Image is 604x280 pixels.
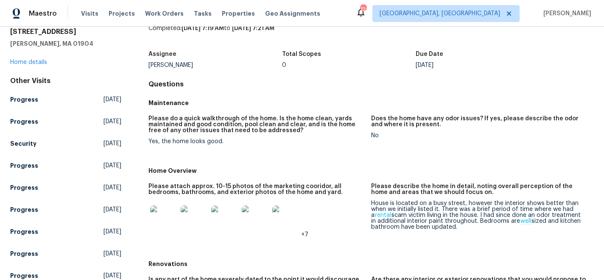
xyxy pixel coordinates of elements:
[148,116,364,133] h5: Please do a quick walkthrough of the home. Is the home clean, yards maintained and good condition...
[10,59,47,65] a: Home details
[103,205,121,214] span: [DATE]
[371,116,587,128] h5: Does the home have any odor issues? If yes, please describe the odor and where it is present.
[148,183,364,195] h5: Please attach approx. 10-15 photos of the marketing cooridor, all bedrooms, bathrooms, and exteri...
[232,25,274,31] span: [DATE] 7:21 AM
[10,117,38,126] h5: Progress
[371,133,587,139] div: No
[10,205,38,214] h5: Progress
[148,80,594,89] h4: Questions
[10,227,38,236] h5: Progress
[10,139,36,148] h5: Security
[148,99,594,107] h5: Maintenance
[380,9,500,18] span: [GEOGRAPHIC_DATA], [GEOGRAPHIC_DATA]
[520,218,531,225] em: well
[540,9,591,18] span: [PERSON_NAME]
[10,28,121,36] h2: [STREET_ADDRESS]
[148,24,594,46] div: Completed: to
[103,117,121,126] span: [DATE]
[301,232,308,238] span: +7
[416,62,549,68] div: [DATE]
[148,260,594,268] h5: Renovations
[29,9,57,18] span: Maestro
[265,9,320,18] span: Geo Assignments
[103,250,121,258] span: [DATE]
[81,9,98,18] span: Visits
[194,11,212,17] span: Tasks
[10,39,121,48] h5: [PERSON_NAME], MA 01904
[10,95,38,104] h5: Progress
[375,212,391,219] em: rental
[103,95,121,104] span: [DATE]
[10,183,38,192] h5: Progress
[148,166,594,175] h5: Home Overview
[222,9,255,18] span: Properties
[103,227,121,236] span: [DATE]
[10,202,121,217] a: Progress[DATE]
[10,158,121,173] a: Progress[DATE]
[148,51,176,57] h5: Assignee
[10,92,121,107] a: Progress[DATE]
[103,161,121,170] span: [DATE]
[371,200,587,230] div: House is located on a busy street, however the interior shows better than when we initially liste...
[148,62,282,68] div: [PERSON_NAME]
[10,136,121,151] a: Security[DATE]
[371,183,587,195] h5: Please describe the home in detail, noting overall perception of the home and areas that we shoul...
[182,25,224,31] span: [DATE] 7:19 AM
[282,62,416,68] div: 0
[148,139,364,144] div: Yes, the home looks good.
[416,51,443,57] h5: Due Date
[103,183,121,192] span: [DATE]
[10,224,121,239] a: Progress[DATE]
[360,5,366,14] div: 12
[103,139,121,148] span: [DATE]
[10,180,121,195] a: Progress[DATE]
[10,114,121,129] a: Progress[DATE]
[282,51,321,57] h5: Total Scopes
[10,246,121,261] a: Progress[DATE]
[10,250,38,258] h5: Progress
[10,272,38,280] h5: Progress
[145,9,184,18] span: Work Orders
[103,272,121,280] span: [DATE]
[109,9,135,18] span: Projects
[10,77,121,85] div: Other Visits
[10,161,38,170] h5: Progress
